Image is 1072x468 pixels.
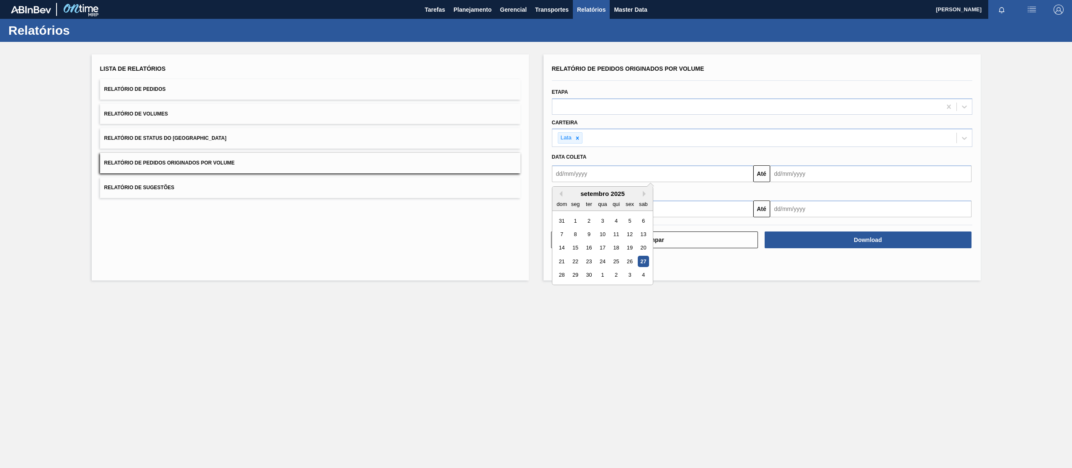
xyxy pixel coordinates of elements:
div: month 2025-09 [555,214,650,282]
span: Relatório de Status do [GEOGRAPHIC_DATA] [104,135,227,141]
span: Relatórios [577,5,606,15]
img: Logout [1054,5,1064,15]
span: Gerencial [500,5,527,15]
div: Choose sexta-feira, 12 de setembro de 2025 [624,229,635,240]
button: Previous Month [557,191,562,197]
div: ter [583,198,594,210]
button: Notificações [988,4,1015,15]
button: Relatório de Pedidos [100,79,521,100]
div: Choose domingo, 31 de agosto de 2025 [556,215,567,226]
span: Transportes [535,5,569,15]
button: Relatório de Pedidos Originados por Volume [100,153,521,173]
div: Choose sexta-feira, 19 de setembro de 2025 [624,242,635,254]
div: Choose sábado, 4 de outubro de 2025 [637,270,649,281]
button: Até [753,165,770,182]
button: Relatório de Volumes [100,104,521,124]
input: dd/mm/yyyy [770,165,971,182]
div: Choose terça-feira, 23 de setembro de 2025 [583,256,594,267]
div: Choose terça-feira, 30 de setembro de 2025 [583,270,594,281]
button: Next Month [643,191,649,197]
input: dd/mm/yyyy [770,201,971,217]
h1: Relatórios [8,26,157,35]
button: Relatório de Sugestões [100,177,521,198]
label: Carteira [552,120,578,126]
div: Choose segunda-feira, 29 de setembro de 2025 [569,270,581,281]
div: Choose sábado, 13 de setembro de 2025 [637,229,649,240]
button: Até [753,201,770,217]
div: setembro 2025 [552,190,653,197]
div: Choose quinta-feira, 25 de setembro de 2025 [610,256,621,267]
div: Choose segunda-feira, 8 de setembro de 2025 [569,229,581,240]
div: Choose segunda-feira, 15 de setembro de 2025 [569,242,581,254]
span: Planejamento [454,5,492,15]
div: qua [597,198,608,210]
div: Choose sexta-feira, 3 de outubro de 2025 [624,270,635,281]
div: Choose segunda-feira, 22 de setembro de 2025 [569,256,581,267]
button: Download [765,231,971,248]
img: TNhmsLtSVTkK8tSr43FrP2fwEKptu5GPRR3wAAAABJRU5ErkJggg== [11,6,51,13]
div: Choose domingo, 21 de setembro de 2025 [556,256,567,267]
div: Choose quarta-feira, 10 de setembro de 2025 [597,229,608,240]
div: Choose domingo, 28 de setembro de 2025 [556,270,567,281]
div: Choose terça-feira, 9 de setembro de 2025 [583,229,594,240]
div: Choose sábado, 6 de setembro de 2025 [637,215,649,226]
div: Lata [558,133,573,143]
span: Tarefas [425,5,445,15]
span: Data coleta [552,154,587,160]
span: Master Data [614,5,647,15]
div: seg [569,198,581,210]
div: Choose terça-feira, 16 de setembro de 2025 [583,242,594,254]
div: qui [610,198,621,210]
div: Choose sexta-feira, 26 de setembro de 2025 [624,256,635,267]
div: sex [624,198,635,210]
button: Limpar [551,231,758,248]
span: Relatório de Pedidos Originados por Volume [552,65,704,72]
div: Choose segunda-feira, 1 de setembro de 2025 [569,215,581,226]
label: Etapa [552,89,568,95]
div: dom [556,198,567,210]
div: Choose quinta-feira, 11 de setembro de 2025 [610,229,621,240]
div: Choose domingo, 14 de setembro de 2025 [556,242,567,254]
span: Relatório de Sugestões [104,185,175,190]
div: Choose sábado, 20 de setembro de 2025 [637,242,649,254]
img: userActions [1027,5,1037,15]
div: Choose quarta-feira, 17 de setembro de 2025 [597,242,608,254]
div: Choose quarta-feira, 24 de setembro de 2025 [597,256,608,267]
div: Choose quinta-feira, 2 de outubro de 2025 [610,270,621,281]
span: Relatório de Pedidos [104,86,166,92]
div: Choose domingo, 7 de setembro de 2025 [556,229,567,240]
div: sab [637,198,649,210]
div: Choose sexta-feira, 5 de setembro de 2025 [624,215,635,226]
div: Choose sábado, 27 de setembro de 2025 [637,256,649,267]
span: Lista de Relatórios [100,65,166,72]
span: Relatório de Pedidos Originados por Volume [104,160,235,166]
input: dd/mm/yyyy [552,165,753,182]
div: Choose quarta-feira, 3 de setembro de 2025 [597,215,608,226]
button: Relatório de Status do [GEOGRAPHIC_DATA] [100,128,521,149]
div: Choose quinta-feira, 4 de setembro de 2025 [610,215,621,226]
div: Choose quarta-feira, 1 de outubro de 2025 [597,270,608,281]
div: Choose quinta-feira, 18 de setembro de 2025 [610,242,621,254]
span: Relatório de Volumes [104,111,168,117]
div: Choose terça-feira, 2 de setembro de 2025 [583,215,594,226]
